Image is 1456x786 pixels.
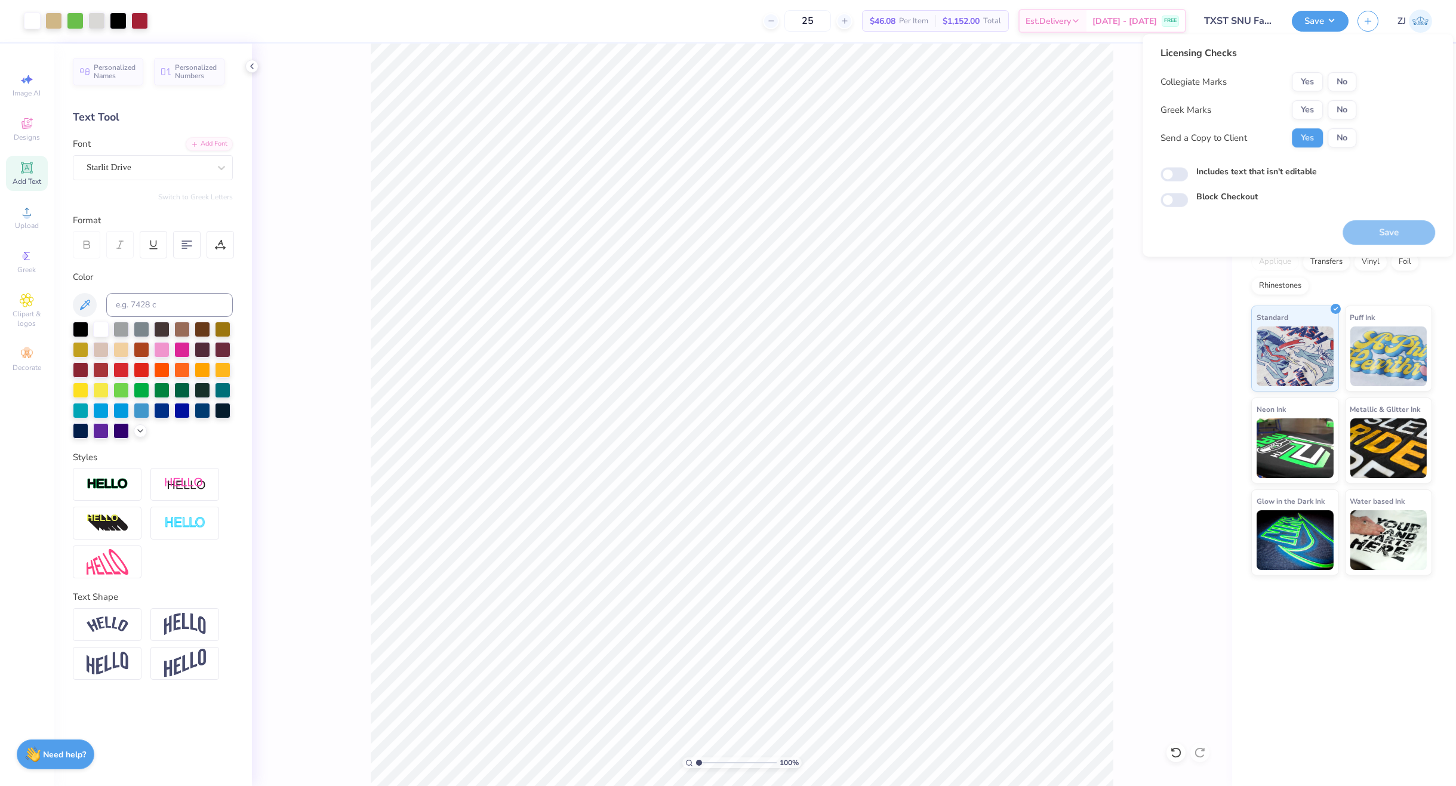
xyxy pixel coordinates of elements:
button: Yes [1292,72,1323,91]
div: Transfers [1303,253,1350,271]
span: $1,152.00 [943,15,980,27]
img: Stroke [87,477,128,491]
span: Glow in the Dark Ink [1257,495,1325,507]
div: Color [73,270,233,284]
span: Clipart & logos [6,309,48,328]
label: Block Checkout [1196,190,1258,203]
img: Free Distort [87,549,128,575]
span: Metallic & Glitter Ink [1350,403,1421,415]
img: Arc [87,617,128,633]
div: Greek Marks [1161,103,1211,117]
span: [DATE] - [DATE] [1092,15,1157,27]
img: 3d Illusion [87,514,128,533]
button: Switch to Greek Letters [158,192,233,202]
div: Styles [73,451,233,464]
span: $46.08 [870,15,895,27]
div: Rhinestones [1251,277,1309,295]
span: 100 % [780,757,799,768]
a: ZJ [1397,10,1432,33]
button: No [1328,72,1356,91]
div: Add Font [186,137,233,151]
div: Collegiate Marks [1161,75,1227,89]
div: Licensing Checks [1161,46,1356,60]
img: Flag [87,652,128,675]
span: Per Item [899,15,928,27]
img: Rise [164,649,206,678]
span: Greek [18,265,36,275]
img: Negative Space [164,516,206,530]
button: Yes [1292,128,1323,147]
span: Est. Delivery [1026,15,1071,27]
strong: Need help? [44,749,87,760]
img: Metallic & Glitter Ink [1350,418,1427,478]
span: Designs [14,132,40,142]
input: e.g. 7428 c [106,293,233,317]
img: Arch [164,613,206,636]
span: ZJ [1397,14,1406,28]
span: FREE [1164,17,1177,25]
span: Personalized Names [94,63,136,80]
span: Image AI [13,88,41,98]
img: Zhor Junavee Antocan [1409,10,1432,33]
img: Puff Ink [1350,326,1427,386]
span: Add Text [13,177,41,186]
span: Decorate [13,363,41,372]
img: Glow in the Dark Ink [1257,510,1334,570]
label: Includes text that isn't editable [1196,165,1317,178]
button: Yes [1292,100,1323,119]
img: Water based Ink [1350,510,1427,570]
span: Standard [1257,311,1288,323]
div: Text Shape [73,590,233,604]
label: Font [73,137,91,151]
div: Foil [1391,253,1419,271]
span: Water based Ink [1350,495,1405,507]
span: Personalized Numbers [175,63,217,80]
span: Puff Ink [1350,311,1375,323]
img: Shadow [164,477,206,492]
button: No [1328,128,1356,147]
div: Send a Copy to Client [1161,131,1247,145]
span: Total [983,15,1001,27]
span: Neon Ink [1257,403,1286,415]
span: Upload [15,221,39,230]
div: Applique [1251,253,1299,271]
img: Neon Ink [1257,418,1334,478]
div: Format [73,214,234,227]
button: No [1328,100,1356,119]
button: Save [1292,11,1349,32]
input: Untitled Design [1195,9,1283,33]
input: – – [784,10,831,32]
div: Text Tool [73,109,233,125]
img: Standard [1257,326,1334,386]
div: Vinyl [1354,253,1387,271]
